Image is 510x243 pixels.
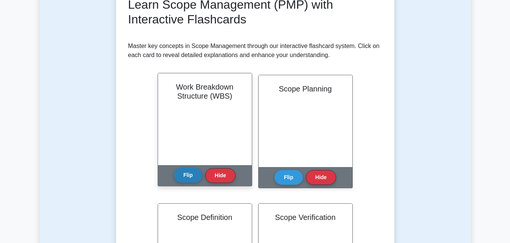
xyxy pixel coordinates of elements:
h2: Scope Verification [268,213,343,222]
button: Flip [174,168,202,183]
h2: Scope Definition [167,213,243,222]
button: Flip [274,170,303,185]
h2: Scope Planning [268,84,343,93]
button: Hide [205,168,236,183]
h2: Work Breakdown Structure (WBS) [167,82,243,101]
button: Hide [306,170,336,185]
p: Master key concepts in Scope Management through our interactive flashcard system. Click on each c... [128,42,382,60]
